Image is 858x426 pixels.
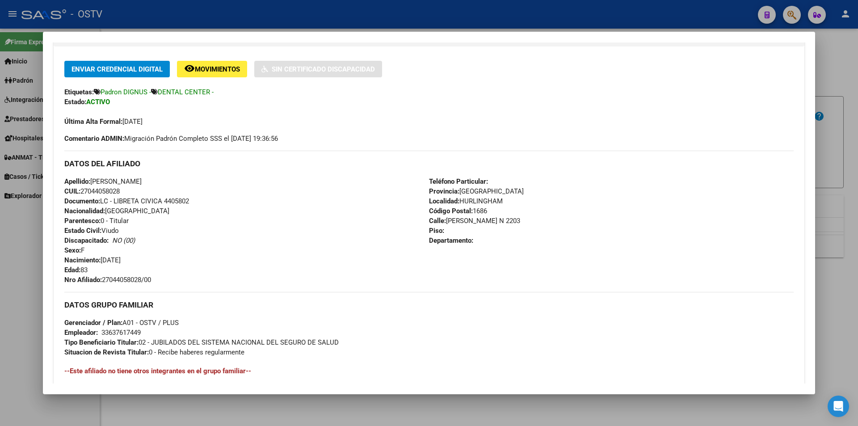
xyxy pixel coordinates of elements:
[112,236,135,245] i: NO (00)
[101,88,151,96] span: Padron DIGNUS -
[64,256,101,264] strong: Nacimiento:
[64,197,189,205] span: LC - LIBRETA CIVICA 4405802
[64,88,94,96] strong: Etiquetas:
[184,63,195,74] mat-icon: remove_red_eye
[429,227,444,235] strong: Piso:
[64,246,84,254] span: F
[64,246,81,254] strong: Sexo:
[64,61,170,77] button: Enviar Credencial Digital
[64,118,143,126] span: [DATE]
[64,319,179,327] span: A01 - OSTV / PLUS
[64,135,124,143] strong: Comentario ADMIN:
[101,328,141,337] div: 33637617449
[86,98,110,106] strong: ACTIVO
[64,159,794,169] h3: DATOS DEL AFILIADO
[177,61,247,77] button: Movimientos
[158,88,214,96] span: DENTAL CENTER -
[64,329,98,337] strong: Empleador:
[272,65,375,73] span: Sin Certificado Discapacidad
[64,338,139,346] strong: Tipo Beneficiario Titular:
[64,217,101,225] strong: Parentesco:
[64,276,102,284] strong: Nro Afiliado:
[429,207,487,215] span: 1686
[64,348,244,356] span: 0 - Recibe haberes regularmente
[64,266,80,274] strong: Edad:
[64,227,119,235] span: Viudo
[64,217,129,225] span: 0 - Titular
[64,319,122,327] strong: Gerenciador / Plan:
[254,61,382,77] button: Sin Certificado Discapacidad
[429,197,503,205] span: HURLINGHAM
[195,65,240,73] span: Movimientos
[64,300,794,310] h3: DATOS GRUPO FAMILIAR
[71,65,163,73] span: Enviar Credencial Digital
[64,197,100,205] strong: Documento:
[64,207,105,215] strong: Nacionalidad:
[64,118,122,126] strong: Última Alta Formal:
[429,197,459,205] strong: Localidad:
[64,266,88,274] span: 83
[64,338,339,346] span: 02 - JUBILADOS DEL SISTEMA NACIONAL DEL SEGURO DE SALUD
[64,236,109,245] strong: Discapacitado:
[64,177,90,186] strong: Apellido:
[828,396,849,417] div: Open Intercom Messenger
[64,256,121,264] span: [DATE]
[64,207,169,215] span: [GEOGRAPHIC_DATA]
[429,207,473,215] strong: Código Postal:
[64,187,120,195] span: 27044058028
[429,187,524,195] span: [GEOGRAPHIC_DATA]
[64,134,278,143] span: Migración Padrón Completo SSS el [DATE] 19:36:56
[64,366,794,376] h4: --Este afiliado no tiene otros integrantes en el grupo familiar--
[64,98,86,106] strong: Estado:
[429,217,446,225] strong: Calle:
[64,177,142,186] span: [PERSON_NAME]
[64,187,80,195] strong: CUIL:
[64,227,101,235] strong: Estado Civil:
[429,217,520,225] span: [PERSON_NAME] N 2203
[64,348,149,356] strong: Situacion de Revista Titular:
[429,187,459,195] strong: Provincia:
[429,236,473,245] strong: Departamento:
[429,177,488,186] strong: Teléfono Particular:
[64,276,151,284] span: 27044058028/00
